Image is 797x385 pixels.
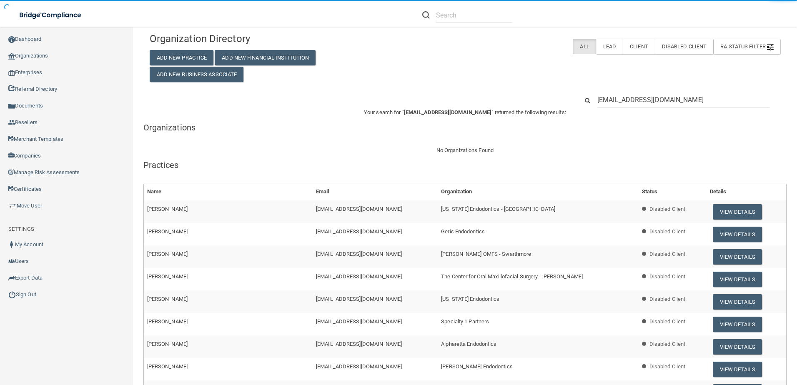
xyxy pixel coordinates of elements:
img: ic_power_dark.7ecde6b1.png [8,291,16,298]
th: Name [144,183,313,200]
span: [PERSON_NAME] [147,296,188,302]
span: [EMAIL_ADDRESS][DOMAIN_NAME] [316,228,402,235]
img: briefcase.64adab9b.png [8,202,17,210]
h4: Organization Directory [150,33,351,44]
p: Disabled Client [649,362,686,372]
img: icon-documents.8dae5593.png [8,103,15,110]
button: View Details [713,227,762,242]
img: icon-export.b9366987.png [8,275,15,281]
span: The Center for Oral Maxillofacial Surgery - [PERSON_NAME] [441,273,583,280]
p: Disabled Client [649,294,686,304]
button: Add New Practice [150,50,214,65]
span: [PERSON_NAME] [147,251,188,257]
span: [EMAIL_ADDRESS][DOMAIN_NAME] [316,273,402,280]
label: Client [623,39,655,54]
img: enterprise.0d942306.png [8,70,15,76]
span: RA Status Filter [720,43,774,50]
img: ic_user_dark.df1a06c3.png [8,241,15,248]
h5: Practices [143,160,787,170]
p: Disabled Client [649,204,686,214]
button: View Details [713,249,762,265]
span: [US_STATE] Endodontics - [GEOGRAPHIC_DATA] [441,206,555,212]
p: Disabled Client [649,317,686,327]
span: [PERSON_NAME] Endodontics [441,363,513,370]
button: View Details [713,272,762,287]
span: [PERSON_NAME] [147,341,188,347]
span: [US_STATE] Endodontics [441,296,499,302]
th: Organization [438,183,638,200]
p: Disabled Client [649,272,686,282]
span: [EMAIL_ADDRESS][DOMAIN_NAME] [316,318,402,325]
div: No Organizations Found [143,145,787,155]
label: Lead [596,39,623,54]
th: Email [313,183,438,200]
button: View Details [713,362,762,377]
button: View Details [713,294,762,310]
span: [PERSON_NAME] [147,273,188,280]
label: All [573,39,596,54]
span: [PERSON_NAME] OMFS - Swarthmore [441,251,531,257]
p: Disabled Client [649,249,686,259]
span: [PERSON_NAME] [147,228,188,235]
span: [EMAIL_ADDRESS][DOMAIN_NAME] [316,251,402,257]
input: Search [436,7,512,23]
img: bridge_compliance_login_screen.278c3ca4.svg [13,7,89,24]
img: ic-search.3b580494.png [422,11,430,19]
p: Your search for " " returned the following results: [143,107,787,117]
span: Alpharetta Endodontics [441,341,496,347]
span: [PERSON_NAME] [147,318,188,325]
span: [EMAIL_ADDRESS][DOMAIN_NAME] [404,109,492,115]
button: View Details [713,317,762,332]
img: icon-users.e205127d.png [8,258,15,265]
span: [EMAIL_ADDRESS][DOMAIN_NAME] [316,341,402,347]
span: Specialty 1 Partners [441,318,489,325]
th: Status [639,183,707,200]
span: [PERSON_NAME] [147,206,188,212]
button: Add New Financial Institution [215,50,316,65]
img: organization-icon.f8decf85.png [8,53,15,60]
p: Disabled Client [649,227,686,237]
button: View Details [713,204,762,220]
label: SETTINGS [8,224,34,234]
img: ic_reseller.de258add.png [8,119,15,126]
span: [EMAIL_ADDRESS][DOMAIN_NAME] [316,296,402,302]
p: Disabled Client [649,339,686,349]
img: icon-filter@2x.21656d0b.png [767,44,774,50]
span: [EMAIL_ADDRESS][DOMAIN_NAME] [316,363,402,370]
span: [PERSON_NAME] [147,363,188,370]
img: ic_dashboard_dark.d01f4a41.png [8,36,15,43]
button: Add New Business Associate [150,67,244,82]
input: Search [597,92,770,107]
h5: Organizations [143,123,787,132]
span: Geric Endodontics [441,228,485,235]
label: Disabled Client [655,39,714,54]
button: View Details [713,339,762,355]
span: [EMAIL_ADDRESS][DOMAIN_NAME] [316,206,402,212]
th: Details [707,183,786,200]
